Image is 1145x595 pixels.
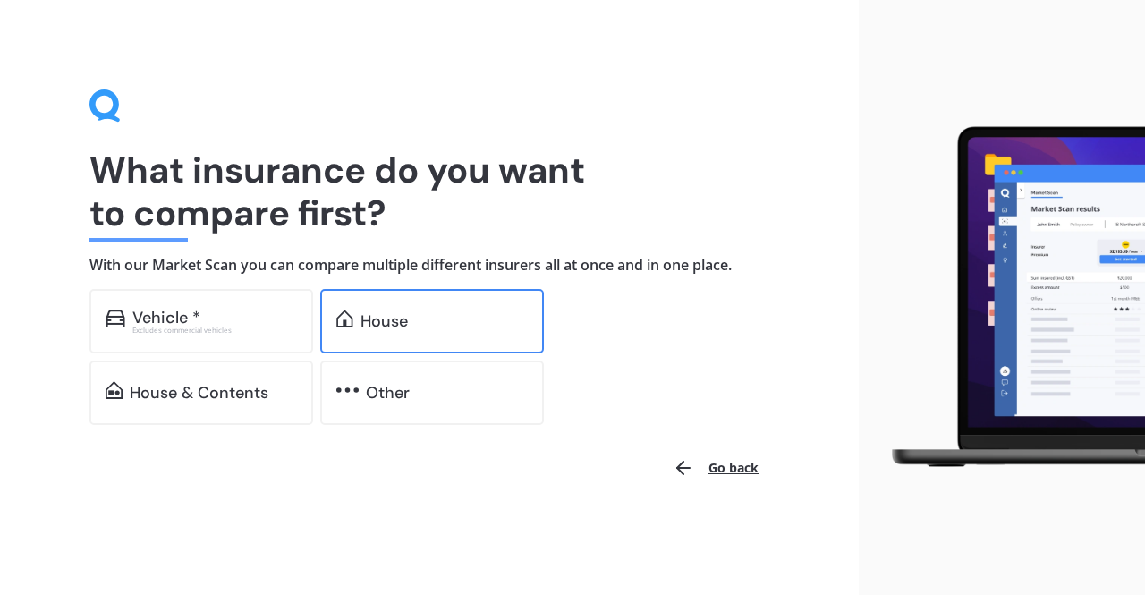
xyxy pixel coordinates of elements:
img: laptop.webp [873,119,1145,476]
div: House & Contents [130,384,268,402]
img: home-and-contents.b802091223b8502ef2dd.svg [106,381,123,399]
h4: With our Market Scan you can compare multiple different insurers all at once and in one place. [89,256,769,275]
button: Go back [662,446,769,489]
div: House [360,312,408,330]
div: Excludes commercial vehicles [132,327,297,334]
div: Other [366,384,410,402]
img: other.81dba5aafe580aa69f38.svg [336,381,359,399]
img: car.f15378c7a67c060ca3f3.svg [106,310,125,327]
img: home.91c183c226a05b4dc763.svg [336,310,353,327]
div: Vehicle * [132,309,200,327]
h1: What insurance do you want to compare first? [89,149,769,234]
